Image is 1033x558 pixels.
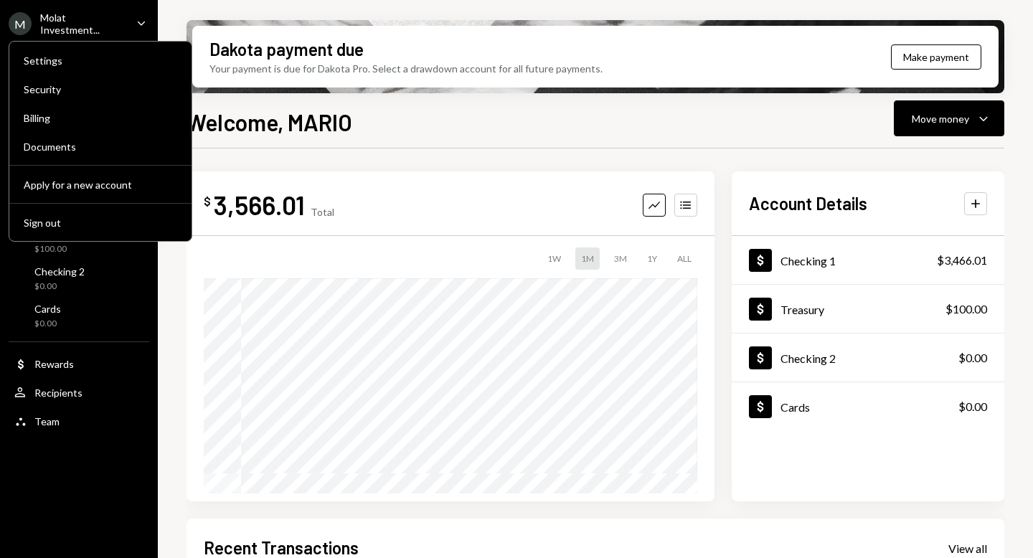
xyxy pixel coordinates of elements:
div: Settings [24,55,177,67]
a: Checking 2$0.00 [732,334,1004,382]
div: Cards [780,400,810,414]
div: 1W [542,247,567,270]
div: Documents [24,141,177,153]
div: Cards [34,303,61,315]
a: Billing [15,105,186,131]
div: Recipients [34,387,82,399]
div: Molat Investment... [40,11,125,36]
a: Rewards [9,351,149,377]
button: Sign out [15,210,186,236]
div: Sign out [24,217,177,229]
button: Apply for a new account [15,172,186,198]
div: Rewards [34,358,74,370]
h1: Welcome, MARIO [187,108,352,136]
div: 3,566.01 [214,189,305,221]
div: Checking 1 [780,254,836,268]
div: 1M [575,247,600,270]
a: Cards$0.00 [732,382,1004,430]
a: Settings [15,47,186,73]
div: $100.00 [945,301,987,318]
button: Move money [894,100,1004,136]
div: $100.00 [34,243,75,255]
div: Move money [912,111,969,126]
a: Recipients [9,379,149,405]
div: Total [311,206,334,218]
div: Apply for a new account [24,179,177,191]
a: Checking 1$3,466.01 [732,236,1004,284]
a: Checking 2$0.00 [9,261,149,295]
div: M [9,12,32,35]
div: $0.00 [958,398,987,415]
a: Documents [15,133,186,159]
div: $0.00 [34,318,61,330]
div: Security [24,83,177,95]
a: Treasury$100.00 [732,285,1004,333]
a: Security [15,76,186,102]
div: $0.00 [34,280,85,293]
a: View all [948,540,987,556]
div: ALL [671,247,697,270]
div: $0.00 [958,349,987,367]
div: Checking 2 [34,265,85,278]
div: 3M [608,247,633,270]
div: Treasury [780,303,824,316]
div: Your payment is due for Dakota Pro. Select a drawdown account for all future payments. [209,61,603,76]
div: Checking 2 [780,351,836,365]
a: Cards$0.00 [9,298,149,333]
div: Dakota payment due [209,37,364,61]
div: $3,466.01 [937,252,987,269]
div: 1Y [641,247,663,270]
h2: Account Details [749,191,867,215]
div: View all [948,542,987,556]
button: Make payment [891,44,981,70]
div: $ [204,194,211,209]
div: Billing [24,112,177,124]
a: Team [9,408,149,434]
div: Team [34,415,60,427]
